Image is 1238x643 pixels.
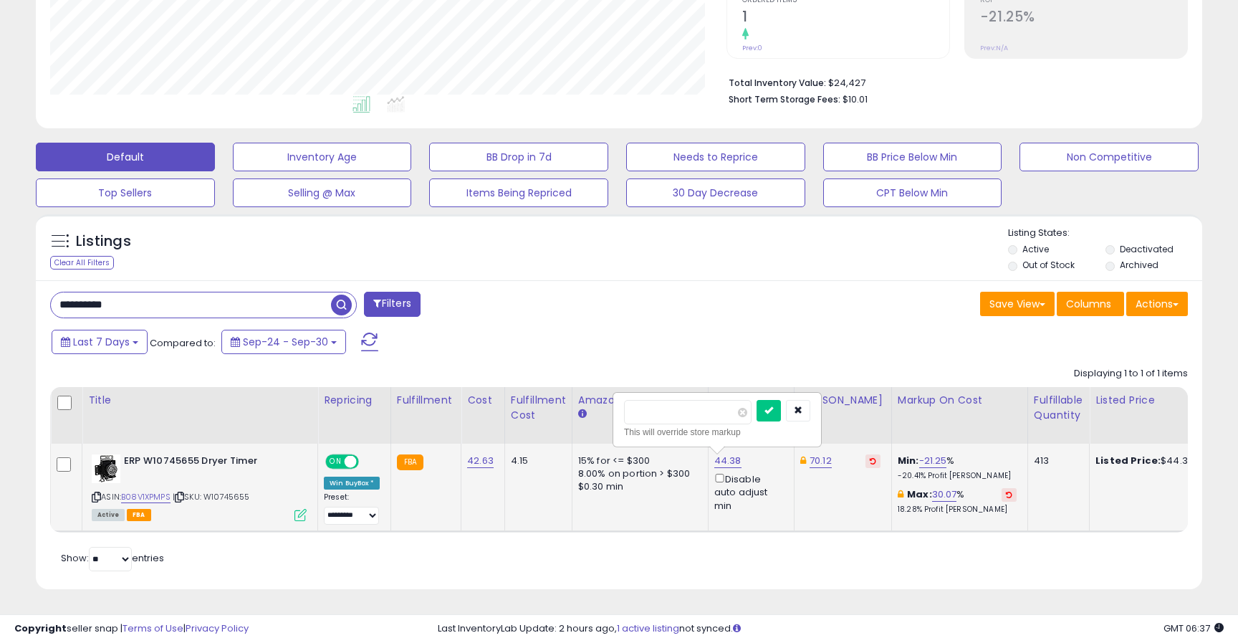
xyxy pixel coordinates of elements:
[742,44,762,52] small: Prev: 0
[1120,259,1158,271] label: Archived
[14,621,67,635] strong: Copyright
[617,621,679,635] a: 1 active listing
[438,622,1224,636] div: Last InventoryLab Update: 2 hours ago, not synced.
[1074,367,1188,381] div: Displaying 1 to 1 of 1 items
[898,454,1017,481] div: %
[578,454,697,467] div: 15% for <= $300
[127,509,151,521] span: FBA
[624,425,810,439] div: This will override store markup
[578,408,587,421] small: Amazon Fees.
[1120,243,1174,255] label: Deactivated
[186,621,249,635] a: Privacy Policy
[578,467,697,480] div: 8.00% on portion > $300
[52,330,148,354] button: Last 7 Days
[932,487,957,502] a: 30.07
[810,454,832,468] a: 70.12
[467,454,494,468] a: 42.63
[891,387,1027,444] th: The percentage added to the cost of goods (COGS) that forms the calculator for Min & Max prices.
[898,488,1017,515] div: %
[729,93,840,105] b: Short Term Storage Fees:
[1022,259,1075,271] label: Out of Stock
[14,622,249,636] div: seller snap | |
[50,256,114,270] div: Clear All Filters
[823,178,1002,207] button: CPT Below Min
[88,393,312,408] div: Title
[919,454,947,468] a: -21.25
[578,393,702,408] div: Amazon Fees
[150,336,216,350] span: Compared to:
[467,393,499,408] div: Cost
[1008,227,1201,240] p: Listing States:
[898,454,919,467] b: Min:
[121,491,171,503] a: B08V1XPMPS
[397,454,423,470] small: FBA
[714,471,783,513] div: Disable auto adjust min
[511,393,566,423] div: Fulfillment Cost
[980,292,1055,316] button: Save View
[843,92,868,106] span: $10.01
[324,492,380,525] div: Preset:
[1019,143,1199,171] button: Non Competitive
[823,143,1002,171] button: BB Price Below Min
[92,509,125,521] span: All listings currently available for purchase on Amazon
[92,454,120,483] img: 41bZoz1IcEL._SL40_.jpg
[61,551,164,565] span: Show: entries
[714,454,742,468] a: 44.38
[1022,243,1049,255] label: Active
[742,9,949,28] h2: 1
[626,143,805,171] button: Needs to Reprice
[1095,393,1219,408] div: Listed Price
[233,143,412,171] button: Inventory Age
[729,77,826,89] b: Total Inventory Value:
[980,44,1008,52] small: Prev: N/A
[36,143,215,171] button: Default
[800,393,886,408] div: [PERSON_NAME]
[898,505,1017,515] p: 18.28% Profit [PERSON_NAME]
[1066,297,1111,311] span: Columns
[898,393,1022,408] div: Markup on Cost
[73,335,130,349] span: Last 7 Days
[511,454,561,467] div: 4.15
[76,232,131,252] h5: Listings
[324,393,385,408] div: Repricing
[907,487,932,501] b: Max:
[1095,454,1214,467] div: $44.38
[1034,454,1078,467] div: 413
[243,335,328,349] span: Sep-24 - Sep-30
[898,471,1017,481] p: -20.41% Profit [PERSON_NAME]
[429,178,608,207] button: Items Being Repriced
[1034,393,1083,423] div: Fulfillable Quantity
[626,178,805,207] button: 30 Day Decrease
[1095,454,1161,467] b: Listed Price:
[980,9,1187,28] h2: -21.25%
[173,491,250,503] span: | SKU: W10745655
[357,456,380,468] span: OFF
[364,292,420,317] button: Filters
[36,178,215,207] button: Top Sellers
[233,178,412,207] button: Selling @ Max
[221,330,346,354] button: Sep-24 - Sep-30
[123,621,183,635] a: Terms of Use
[1126,292,1188,316] button: Actions
[397,393,455,408] div: Fulfillment
[92,454,307,520] div: ASIN:
[1057,292,1124,316] button: Columns
[327,456,345,468] span: ON
[124,454,298,472] b: ERP W10745655 Dryer Timer
[578,480,697,493] div: $0.30 min
[324,477,380,490] div: Win BuyBox *
[729,73,1177,90] li: $24,427
[429,143,608,171] button: BB Drop in 7d
[1163,621,1224,635] span: 2025-10-8 06:37 GMT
